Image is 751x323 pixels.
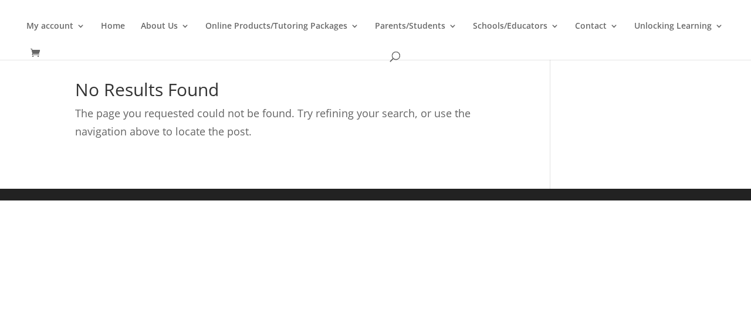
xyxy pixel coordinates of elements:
[473,22,559,49] a: Schools/Educators
[26,22,85,49] a: My account
[634,22,723,49] a: Unlocking Learning
[575,22,618,49] a: Contact
[75,81,517,104] h1: No Results Found
[101,22,125,49] a: Home
[375,22,457,49] a: Parents/Students
[75,104,517,140] p: The page you requested could not be found. Try refining your search, or use the navigation above ...
[141,22,190,49] a: About Us
[205,22,359,49] a: Online Products/Tutoring Packages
